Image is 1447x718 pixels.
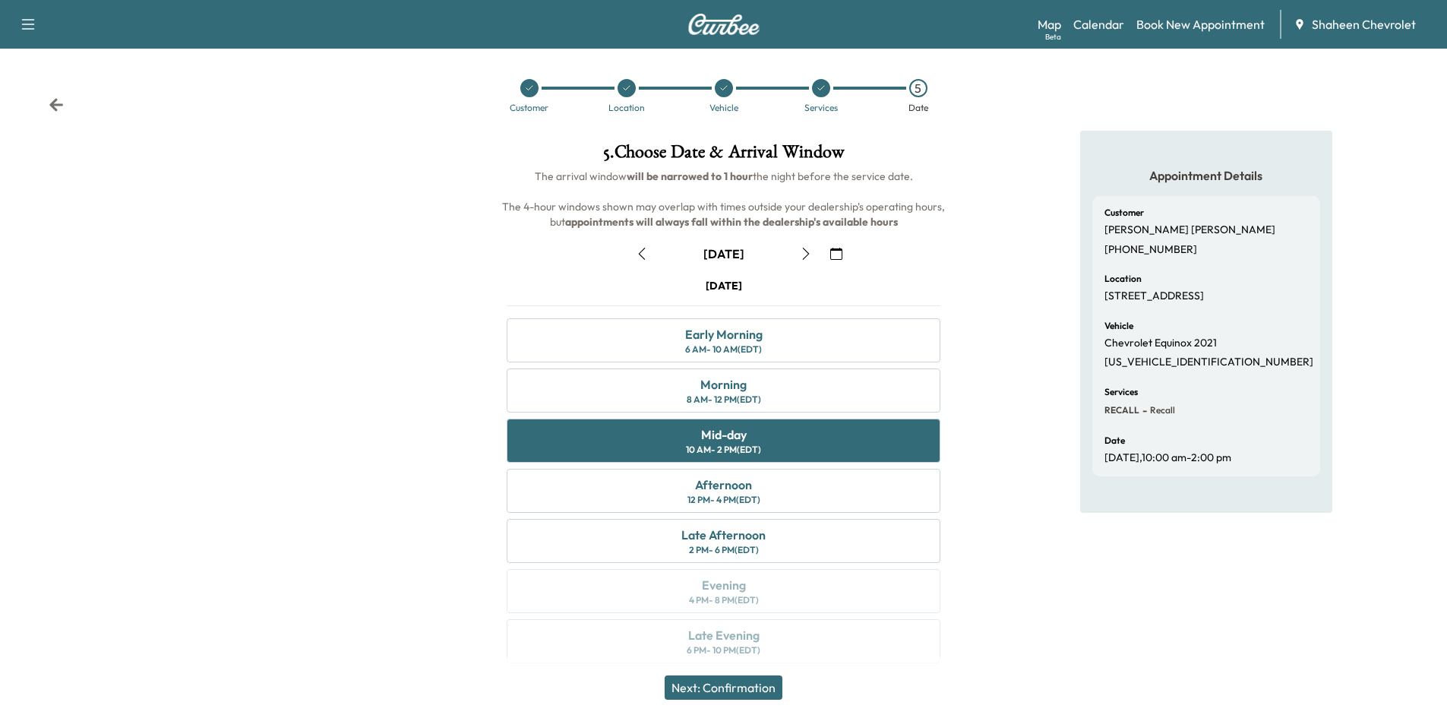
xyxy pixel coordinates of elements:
[1104,404,1139,416] span: RECALL
[685,343,762,356] div: 6 AM - 10 AM (EDT)
[1104,289,1204,303] p: [STREET_ADDRESS]
[1045,31,1061,43] div: Beta
[608,103,645,112] div: Location
[908,103,928,112] div: Date
[510,103,548,112] div: Customer
[685,325,763,343] div: Early Morning
[1104,436,1125,445] h6: Date
[1104,451,1231,465] p: [DATE] , 10:00 am - 2:00 pm
[665,675,782,700] button: Next: Confirmation
[1092,167,1320,184] h5: Appointment Details
[627,169,753,183] b: will be narrowed to 1 hour
[701,425,747,444] div: Mid-day
[706,278,742,293] div: [DATE]
[1104,356,1313,369] p: [US_VEHICLE_IDENTIFICATION_NUMBER]
[687,494,760,506] div: 12 PM - 4 PM (EDT)
[494,143,953,169] h1: 5 . Choose Date & Arrival Window
[1139,403,1147,418] span: -
[502,169,947,229] span: The arrival window the night before the service date. The 4-hour windows shown may overlap with t...
[909,79,927,97] div: 5
[1104,274,1142,283] h6: Location
[1104,243,1197,257] p: [PHONE_NUMBER]
[686,444,761,456] div: 10 AM - 2 PM (EDT)
[687,394,761,406] div: 8 AM - 12 PM (EDT)
[1104,208,1144,217] h6: Customer
[1136,15,1265,33] a: Book New Appointment
[804,103,838,112] div: Services
[1312,15,1416,33] span: Shaheen Chevrolet
[1104,337,1217,350] p: Chevrolet Equinox 2021
[1147,404,1175,416] span: Recall
[565,215,898,229] b: appointments will always fall within the dealership's available hours
[689,544,759,556] div: 2 PM - 6 PM (EDT)
[1104,387,1138,397] h6: Services
[687,14,760,35] img: Curbee Logo
[695,476,752,494] div: Afternoon
[700,375,747,394] div: Morning
[1104,223,1275,237] p: [PERSON_NAME] [PERSON_NAME]
[1073,15,1124,33] a: Calendar
[709,103,738,112] div: Vehicle
[703,245,744,262] div: [DATE]
[1038,15,1061,33] a: MapBeta
[1104,321,1133,331] h6: Vehicle
[681,526,766,544] div: Late Afternoon
[49,97,64,112] div: Back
